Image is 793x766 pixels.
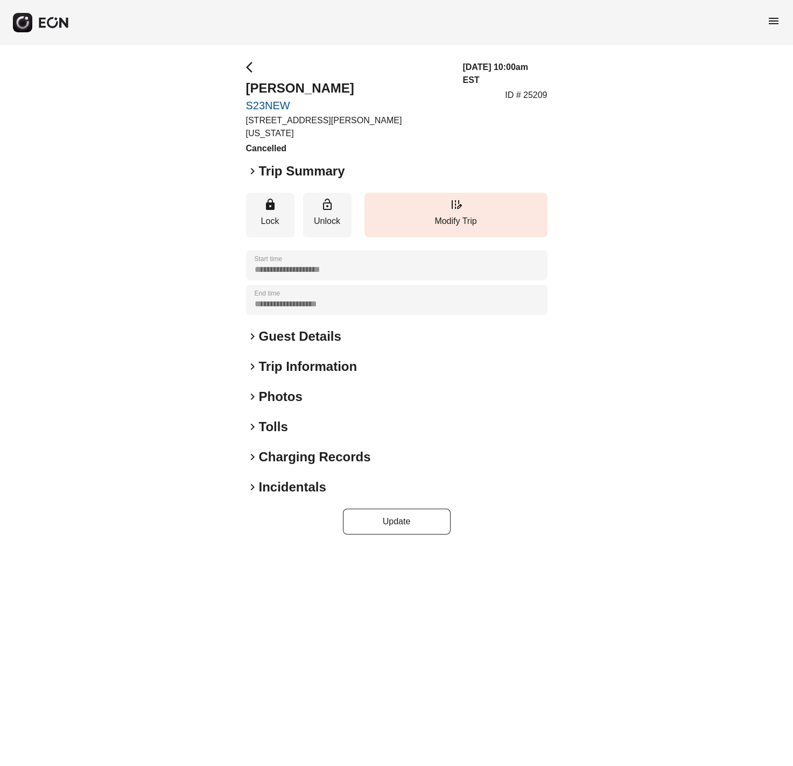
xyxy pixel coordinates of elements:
[259,358,357,375] h2: Trip Information
[246,330,259,343] span: keyboard_arrow_right
[251,215,289,228] p: Lock
[246,481,259,494] span: keyboard_arrow_right
[246,193,294,237] button: Lock
[370,215,542,228] p: Modify Trip
[259,328,341,345] h2: Guest Details
[246,451,259,463] span: keyboard_arrow_right
[505,89,547,102] p: ID # 25209
[264,198,277,211] span: lock
[364,193,548,237] button: Modify Trip
[259,418,288,435] h2: Tolls
[246,420,259,433] span: keyboard_arrow_right
[767,15,780,27] span: menu
[303,193,352,237] button: Unlock
[246,61,259,74] span: arrow_back_ios
[308,215,346,228] p: Unlock
[450,198,462,211] span: edit_road
[246,165,259,178] span: keyboard_arrow_right
[321,198,334,211] span: lock_open
[343,509,451,535] button: Update
[462,61,547,87] h3: [DATE] 10:00am EST
[259,479,326,496] h2: Incidentals
[246,80,450,97] h2: [PERSON_NAME]
[246,360,259,373] span: keyboard_arrow_right
[246,114,450,140] p: [STREET_ADDRESS][PERSON_NAME][US_STATE]
[246,142,450,155] h3: Cancelled
[259,163,345,180] h2: Trip Summary
[246,99,450,112] a: S23NEW
[259,388,303,405] h2: Photos
[259,448,371,466] h2: Charging Records
[246,390,259,403] span: keyboard_arrow_right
